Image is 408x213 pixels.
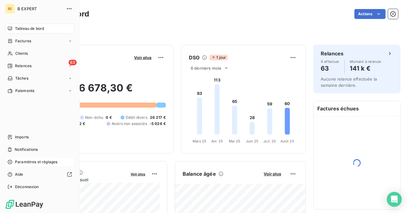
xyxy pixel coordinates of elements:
[5,132,74,142] a: Imports
[211,139,223,143] tspan: Avr. 25
[131,172,145,176] span: Voir plus
[15,172,23,177] span: Aide
[191,66,221,71] span: 6 derniers mois
[15,88,34,94] span: Paiements
[17,6,62,11] span: B EXPERT
[246,139,259,143] tspan: Juin 25
[15,51,28,56] span: Clients
[15,26,44,31] span: Tableau de bord
[314,101,400,116] h6: Factures échues
[5,199,44,209] img: Logo LeanPay
[35,82,166,100] h2: 216 678,30 €
[321,63,339,73] h4: 63
[321,50,343,57] h6: Relances
[69,60,77,65] span: 63
[134,55,151,60] span: Voir plus
[126,115,147,120] span: Débit divers
[150,115,166,120] span: 26 217 €
[5,49,74,58] a: Clients
[262,171,283,177] button: Voir plus
[183,170,216,178] h6: Balance âgée
[189,54,199,61] h6: DSO
[5,61,74,71] a: 63Relances
[281,139,294,143] tspan: Août 25
[193,139,206,143] tspan: Mars 25
[229,139,240,143] tspan: Mai 25
[132,55,153,60] button: Voir plus
[387,192,402,207] div: Open Intercom Messenger
[15,63,31,69] span: Relances
[15,147,38,152] span: Notifications
[112,121,147,127] span: Avoirs non associés
[15,184,39,190] span: Déconnexion
[15,76,28,81] span: Tâches
[5,4,15,14] div: BE
[15,38,31,44] span: Factures
[5,157,74,167] a: Paramètres et réglages
[321,76,377,88] span: Aucune relance effectuée la semaine dernière.
[263,139,276,143] tspan: Juil. 25
[15,159,57,165] span: Paramètres et réglages
[35,176,126,183] span: Chiffre d'affaires mensuel
[264,171,281,176] span: Voir plus
[350,63,382,73] h4: 141 k €
[209,55,228,60] span: 1 jour
[5,24,74,34] a: Tableau de bord
[5,36,74,46] a: Factures
[354,9,386,19] button: Actions
[15,134,29,140] span: Imports
[85,115,103,120] span: Non-échu
[106,115,112,120] span: 0 €
[5,73,74,83] a: Tâches
[129,171,147,177] button: Voir plus
[350,60,382,63] span: Montant à relancer
[321,60,339,63] span: À effectuer
[5,169,74,179] a: Aide
[150,121,166,127] span: -5 026 €
[5,86,74,96] a: Paiements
